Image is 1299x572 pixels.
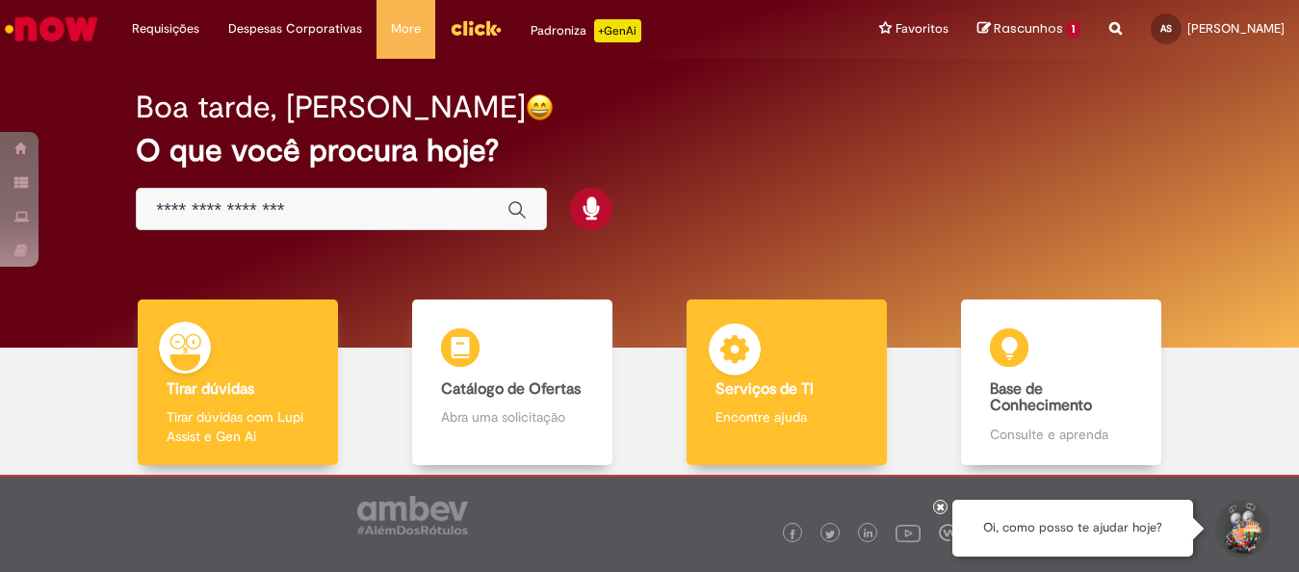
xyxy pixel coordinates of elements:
[977,20,1080,39] a: Rascunhos
[1160,22,1172,35] span: AS
[1187,20,1285,37] span: [PERSON_NAME]
[923,299,1198,466] a: Base de Conhecimento Consulte e aprenda
[450,13,502,42] img: click_logo_yellow_360x200.png
[167,379,254,399] b: Tirar dúvidas
[864,529,873,540] img: logo_footer_linkedin.png
[526,93,554,121] img: happy-face.png
[101,299,376,466] a: Tirar dúvidas Tirar dúvidas com Lupi Assist e Gen Ai
[531,19,641,42] div: Padroniza
[896,520,921,545] img: logo_footer_youtube.png
[441,407,584,427] p: Abra uma solicitação
[1212,500,1270,558] button: Iniciar Conversa de Suporte
[391,19,421,39] span: More
[136,134,1163,168] h2: O que você procura hoje?
[952,500,1193,557] div: Oi, como posso te ajudar hoje?
[990,425,1132,444] p: Consulte e aprenda
[376,299,650,466] a: Catálogo de Ofertas Abra uma solicitação
[788,530,797,539] img: logo_footer_facebook.png
[132,19,199,39] span: Requisições
[136,91,526,124] h2: Boa tarde, [PERSON_NAME]
[994,19,1063,38] span: Rascunhos
[167,407,309,446] p: Tirar dúvidas com Lupi Assist e Gen Ai
[990,379,1092,416] b: Base de Conhecimento
[2,10,101,48] img: ServiceNow
[650,299,924,466] a: Serviços de TI Encontre ajuda
[939,524,956,541] img: logo_footer_workplace.png
[441,379,581,399] b: Catálogo de Ofertas
[594,19,641,42] p: +GenAi
[1066,21,1080,39] span: 1
[715,407,858,427] p: Encontre ajuda
[825,530,835,539] img: logo_footer_twitter.png
[357,496,468,534] img: logo_footer_ambev_rotulo_gray.png
[715,379,814,399] b: Serviços de TI
[896,19,948,39] span: Favoritos
[228,19,362,39] span: Despesas Corporativas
